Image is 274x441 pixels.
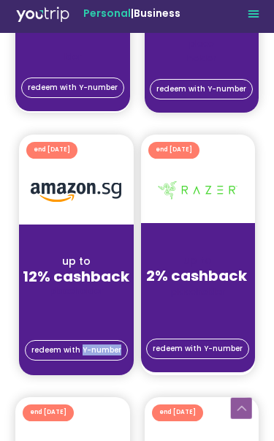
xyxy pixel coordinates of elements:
span: redeem with Y-number [153,345,243,353]
span: redeem with Y-number [31,347,121,354]
div: up to [19,254,134,269]
div: placeho [15,20,130,50]
div: end [DATE] [159,407,196,418]
div: 12% cashback [19,269,134,284]
div: lder [15,50,130,64]
div: placeholder [19,284,134,298]
a: redeem with Y-number [146,339,249,359]
a: redeem with Y-number [150,79,253,99]
div: Menu Toggle [245,4,262,22]
div: place [145,37,259,51]
span: redeem with Y-number [28,84,118,91]
div: end [DATE] [30,407,66,418]
span: redeem with Y-number [156,86,246,93]
div: placeholder [141,284,256,299]
div: end [DATE] [34,145,70,156]
div: 2% cashback [141,268,256,284]
a: redeem with Y-number [25,340,128,361]
div: holder [145,51,259,66]
a: redeem with Y-number [21,78,124,98]
span: | [83,6,180,20]
div: end [DATE] [156,145,192,156]
div: up to [141,253,256,268]
span: Personal [83,6,131,20]
a: Business [134,6,180,20]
